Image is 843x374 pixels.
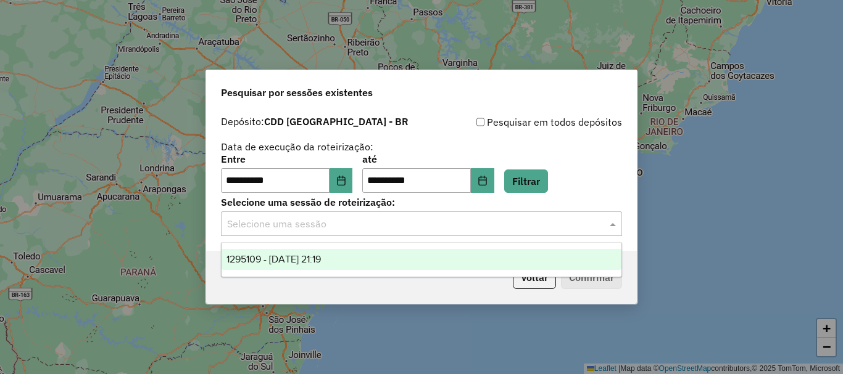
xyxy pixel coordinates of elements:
label: Selecione uma sessão de roteirização: [221,195,622,209]
button: Filtrar [504,169,548,193]
span: Pesquisar por sessões existentes [221,85,373,100]
div: Pesquisar em todos depósitos [421,115,622,129]
button: Choose Date [471,168,494,193]
strong: CDD [GEOGRAPHIC_DATA] - BR [264,115,409,128]
label: até [362,152,494,166]
ng-dropdown-panel: Options list [221,242,622,277]
label: Data de execução da roteirização: [221,139,373,154]
label: Depósito: [221,114,409,129]
span: 1295109 - [DATE] 21:19 [226,254,321,264]
button: Choose Date [330,168,353,193]
button: Voltar [513,266,556,289]
label: Entre [221,152,352,166]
